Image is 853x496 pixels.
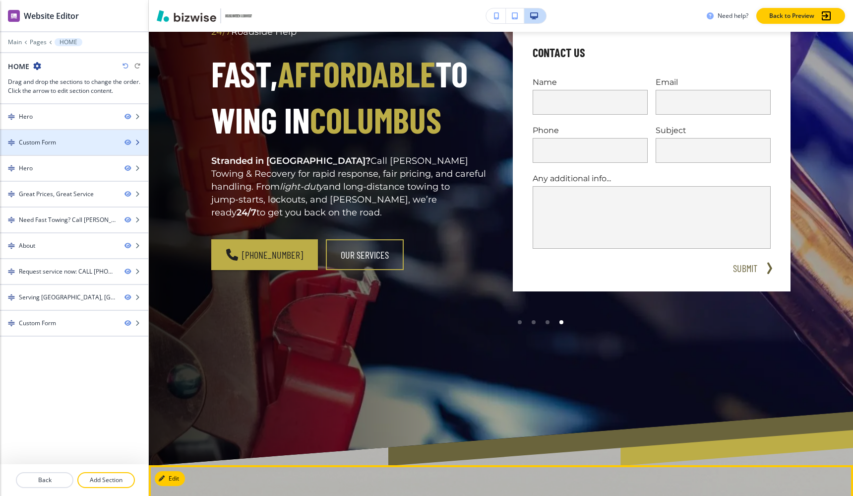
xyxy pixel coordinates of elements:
[77,472,135,488] button: Add Section
[19,138,56,147] div: Custom Form
[17,476,72,485] p: Back
[19,112,33,121] div: Hero
[24,10,79,22] h2: Website Editor
[55,38,82,46] button: HOME
[8,216,15,223] img: Drag
[278,53,435,94] span: Affordable
[8,294,15,301] img: Drag
[280,181,323,192] em: light‑duty
[30,39,47,46] button: Pages
[769,11,814,20] p: Back to Preview
[729,261,761,276] button: SUBMIT
[237,207,256,218] strong: 24/7
[60,39,77,46] p: HOME
[155,471,185,486] button: Edit
[8,10,20,22] img: editor icon
[19,241,35,250] div: About
[533,76,648,88] p: Name
[8,61,29,71] h2: HOME
[656,76,771,88] p: Email
[211,51,489,143] h1: Fast, Towing in
[19,164,33,173] div: Hero
[533,45,585,61] h4: Contact Us
[211,155,370,166] strong: Stranded in [GEOGRAPHIC_DATA]?
[533,125,648,136] p: Phone
[16,472,73,488] button: Back
[19,267,117,276] div: Request service now: CALL 614-554-6222
[533,173,771,184] p: Any additional info...
[8,77,140,95] h3: Drag and drop the sections to change the order. Click the arrow to edit section content.
[656,125,771,136] p: Subject
[718,11,748,20] h3: Need help?
[19,319,56,328] div: Custom Form
[19,190,94,199] div: Great Prices, Great Service
[19,215,117,224] div: Need Fast Towing? Call Culver Now! 614-554-6222
[78,476,134,485] p: Add Section
[225,14,252,17] img: Your Logo
[756,8,845,24] button: Back to Preview
[8,242,15,249] img: Drag
[211,26,231,37] span: 24/7
[211,239,318,270] a: [PHONE_NUMBER]
[8,39,22,46] button: Main
[8,191,15,198] img: Drag
[8,113,15,120] img: Drag
[211,155,489,219] p: Call [PERSON_NAME] Towing & Recovery for rapid response, fair pricing, and careful handling. From...
[19,293,117,302] div: Serving Columbus, OH
[326,239,404,270] button: Our Services
[310,99,441,141] span: Columbus
[157,10,216,22] img: Bizwise Logo
[8,165,15,172] img: Drag
[8,268,15,275] img: Drag
[8,320,15,327] img: Drag
[8,139,15,146] img: Drag
[211,26,489,39] p: Roadside Help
